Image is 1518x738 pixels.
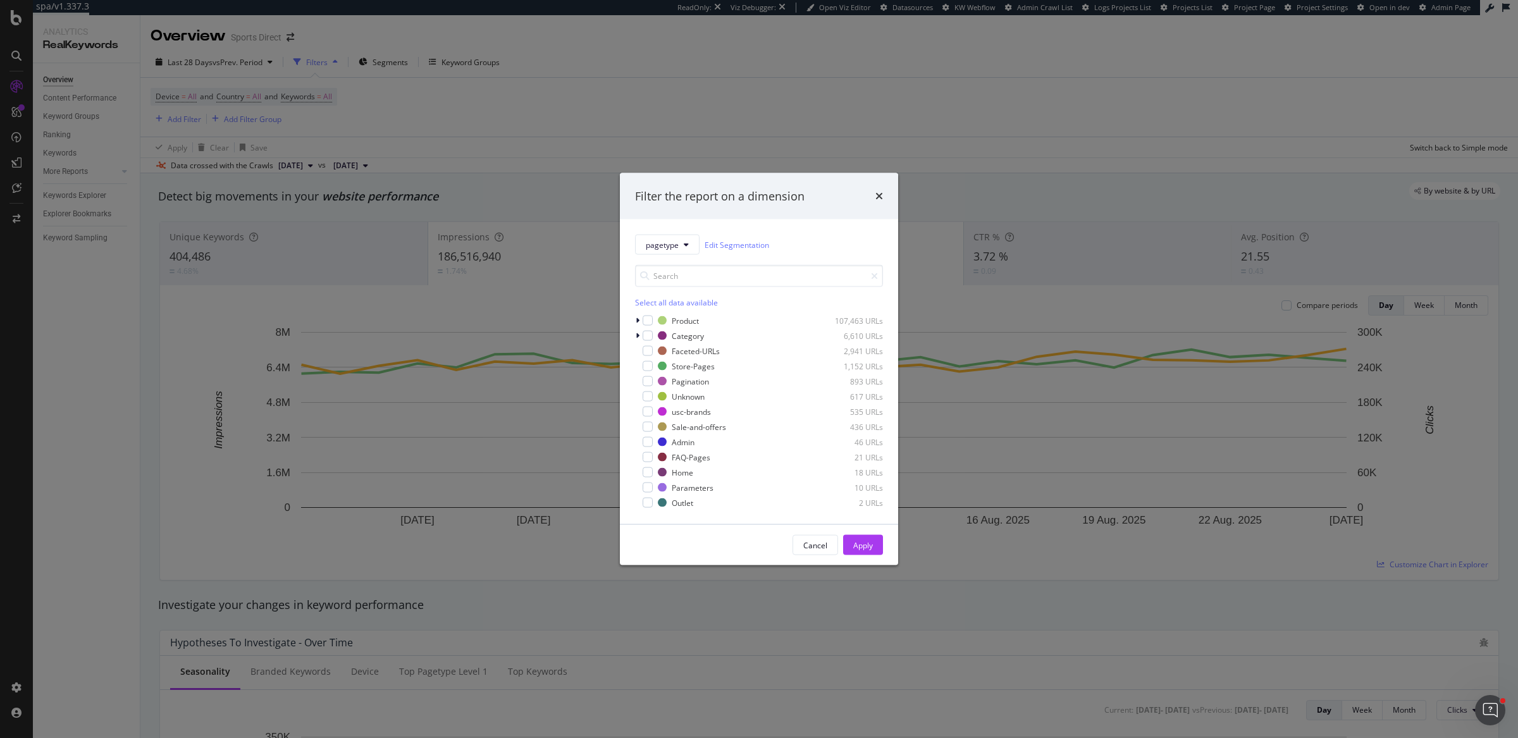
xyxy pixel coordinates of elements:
div: 617 URLs [821,391,883,402]
div: Parameters [672,482,713,493]
div: FAQ-Pages [672,452,710,462]
div: times [875,188,883,204]
div: 2 URLs [821,497,883,508]
a: Edit Segmentation [705,238,769,251]
div: Cancel [803,539,827,550]
div: 10 URLs [821,482,883,493]
div: Store-Pages [672,360,715,371]
div: Admin [672,436,694,447]
div: 46 URLs [821,436,883,447]
div: Sale-and-offers [672,421,726,432]
div: 436 URLs [821,421,883,432]
div: 6,610 URLs [821,330,883,341]
div: 18 URLs [821,467,883,477]
div: 535 URLs [821,406,883,417]
div: 21 URLs [821,452,883,462]
span: pagetype [646,239,679,250]
div: 107,463 URLs [821,315,883,326]
div: Home [672,467,693,477]
div: Product [672,315,699,326]
div: 893 URLs [821,376,883,386]
div: Outlet [672,497,693,508]
div: 1,152 URLs [821,360,883,371]
div: Category [672,330,704,341]
button: pagetype [635,235,700,255]
div: modal [620,173,898,565]
div: Unknown [672,391,705,402]
button: Apply [843,535,883,555]
div: Filter the report on a dimension [635,188,805,204]
div: 2,941 URLs [821,345,883,356]
div: Pagination [672,376,709,386]
div: Faceted-URLs [672,345,720,356]
div: Select all data available [635,297,883,308]
div: usc-brands [672,406,711,417]
iframe: Intercom live chat [1475,695,1505,725]
button: Cancel [793,535,838,555]
div: Apply [853,539,873,550]
input: Search [635,265,883,287]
